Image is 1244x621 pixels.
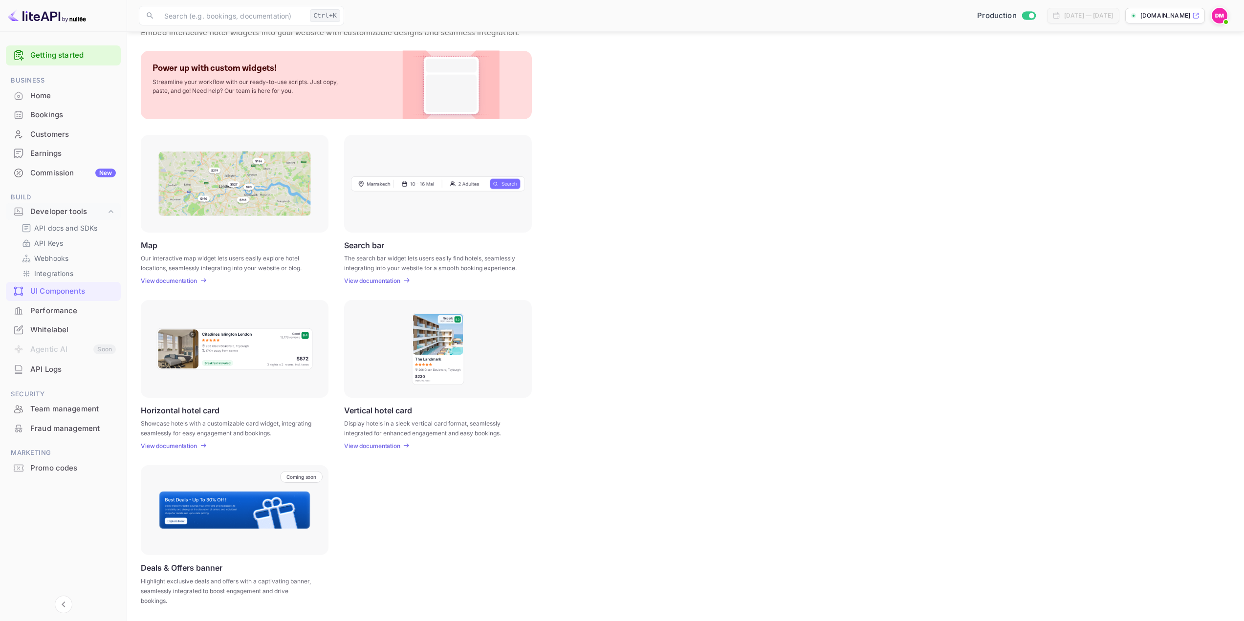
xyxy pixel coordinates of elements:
img: Horizontal hotel card Frame [156,327,313,370]
a: View documentation [344,277,403,284]
p: View documentation [344,442,400,450]
p: Highlight exclusive deals and offers with a captivating banner, seamlessly integrated to boost en... [141,577,316,606]
a: Team management [6,400,121,418]
a: Webhooks [22,253,113,263]
div: Webhooks [18,251,117,265]
div: Ctrl+K [310,9,340,22]
div: CommissionNew [6,164,121,183]
a: Whitelabel [6,321,121,339]
div: UI Components [30,286,116,297]
span: Business [6,75,121,86]
div: Promo codes [30,463,116,474]
div: Commission [30,168,116,179]
div: Home [6,86,121,106]
div: Switch to Sandbox mode [973,10,1039,21]
a: View documentation [141,442,200,450]
img: Dylan McLean [1212,8,1227,23]
div: Bookings [30,109,116,121]
span: Security [6,389,121,400]
span: Production [977,10,1017,21]
p: Showcase hotels with a customizable card widget, integrating seamlessly for easy engagement and b... [141,419,316,436]
div: Whitelabel [6,321,121,340]
div: Fraud management [6,419,121,438]
p: Horizontal hotel card [141,406,219,415]
p: Embed interactive hotel widgets into your website with customizable designs and seamless integrat... [141,27,1230,39]
p: Coming soon [286,474,316,480]
a: View documentation [344,442,403,450]
a: Performance [6,301,121,320]
a: Fraud management [6,419,121,437]
a: Earnings [6,144,121,162]
p: API Keys [34,238,63,248]
div: Integrations [18,266,117,280]
a: Customers [6,125,121,143]
img: Map Frame [158,151,311,216]
div: Getting started [6,45,121,65]
div: Fraud management [30,423,116,434]
div: Developer tools [30,206,106,217]
div: API docs and SDKs [18,221,117,235]
div: Earnings [30,148,116,159]
div: Promo codes [6,459,121,478]
p: Integrations [34,268,73,278]
p: Webhooks [34,253,68,263]
input: Search (e.g. bookings, documentation) [158,6,306,25]
img: Banner Frame [158,491,311,530]
img: Vertical hotel card Frame [411,312,465,385]
div: Whitelabel [30,324,116,336]
div: [DATE] — [DATE] [1064,11,1113,20]
p: API docs and SDKs [34,223,98,233]
div: API Logs [6,360,121,379]
span: Build [6,192,121,203]
p: View documentation [141,442,197,450]
div: API Keys [18,236,117,250]
a: Getting started [30,50,116,61]
a: Integrations [22,268,113,278]
span: Marketing [6,448,121,458]
p: View documentation [344,277,400,284]
p: Vertical hotel card [344,406,412,415]
img: LiteAPI logo [8,8,86,23]
p: Our interactive map widget lets users easily explore hotel locations, seamlessly integrating into... [141,254,316,271]
p: Map [141,240,157,250]
div: Performance [30,305,116,317]
div: UI Components [6,282,121,301]
a: UI Components [6,282,121,300]
a: View documentation [141,277,200,284]
div: Developer tools [6,203,121,220]
a: Bookings [6,106,121,124]
p: [DOMAIN_NAME] [1140,11,1190,20]
p: Power up with custom widgets! [153,63,277,74]
div: Home [30,90,116,102]
a: CommissionNew [6,164,121,182]
div: Earnings [6,144,121,163]
div: Team management [30,404,116,415]
button: Collapse navigation [55,596,72,613]
a: API docs and SDKs [22,223,113,233]
a: Home [6,86,121,105]
div: Bookings [6,106,121,125]
img: Custom Widget PNG [412,51,491,119]
div: New [95,169,116,177]
a: API Keys [22,238,113,248]
div: Team management [6,400,121,419]
p: Streamline your workflow with our ready-to-use scripts. Just copy, paste, and go! Need help? Our ... [153,78,348,95]
div: API Logs [30,364,116,375]
div: Customers [30,129,116,140]
p: View documentation [141,277,197,284]
img: Search Frame [351,176,525,192]
div: Customers [6,125,121,144]
p: Deals & Offers banner [141,563,222,573]
a: Promo codes [6,459,121,477]
div: Performance [6,301,121,321]
p: Display hotels in a sleek vertical card format, seamlessly integrated for enhanced engagement and... [344,419,520,436]
p: The search bar widget lets users easily find hotels, seamlessly integrating into your website for... [344,254,520,271]
p: Search bar [344,240,384,250]
a: API Logs [6,360,121,378]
